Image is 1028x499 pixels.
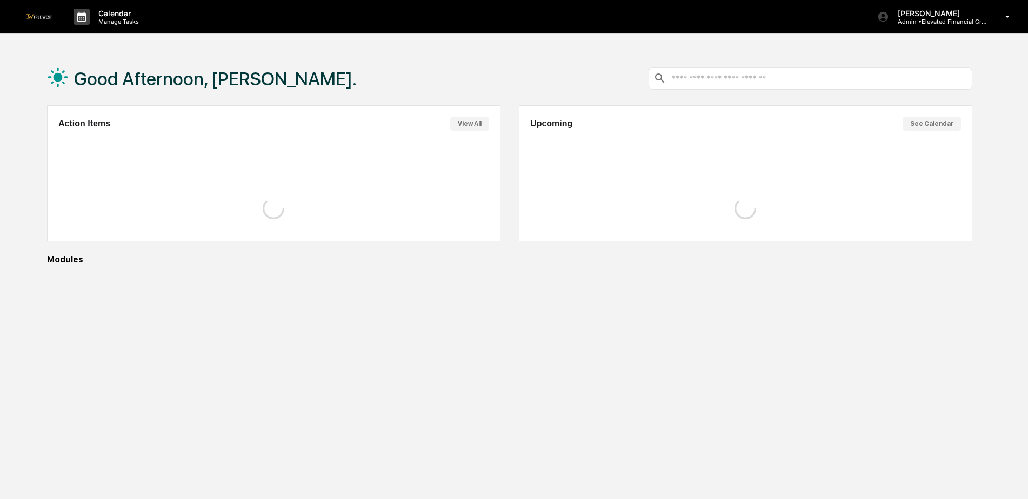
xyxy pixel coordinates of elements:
p: Manage Tasks [90,18,144,25]
img: logo [26,14,52,19]
p: Admin • Elevated Financial Group [889,18,990,25]
p: [PERSON_NAME] [889,9,990,18]
button: View All [450,117,489,131]
h1: Good Afternoon, [PERSON_NAME]. [74,68,357,90]
p: Calendar [90,9,144,18]
button: See Calendar [903,117,961,131]
h2: Action Items [58,119,110,129]
div: Modules [47,254,972,265]
h2: Upcoming [530,119,572,129]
